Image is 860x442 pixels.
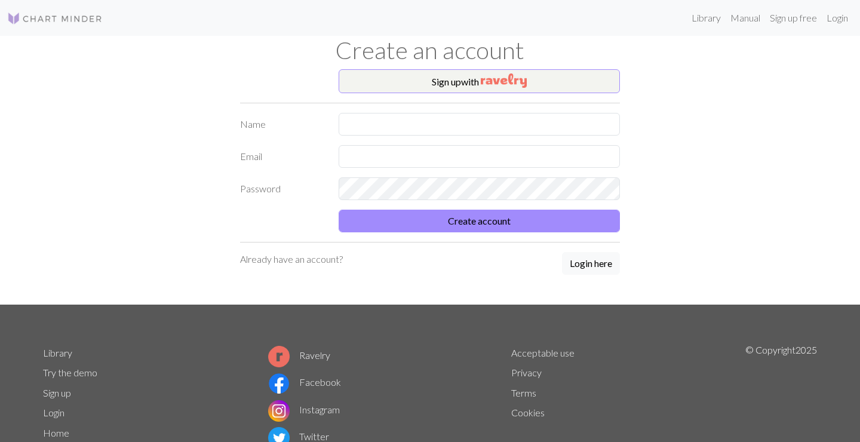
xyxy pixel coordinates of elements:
[765,6,822,30] a: Sign up free
[233,177,331,200] label: Password
[268,346,290,367] img: Ravelry logo
[268,404,340,415] a: Instagram
[7,11,103,26] img: Logo
[268,400,290,422] img: Instagram logo
[687,6,726,30] a: Library
[43,367,97,378] a: Try the demo
[726,6,765,30] a: Manual
[511,367,542,378] a: Privacy
[240,252,343,266] p: Already have an account?
[511,407,545,418] a: Cookies
[268,376,341,388] a: Facebook
[43,407,64,418] a: Login
[822,6,853,30] a: Login
[43,387,71,398] a: Sign up
[233,145,331,168] label: Email
[43,427,69,438] a: Home
[339,69,620,93] button: Sign upwith
[511,387,536,398] a: Terms
[268,349,330,361] a: Ravelry
[511,347,575,358] a: Acceptable use
[36,36,824,65] h1: Create an account
[562,252,620,275] button: Login here
[481,73,527,88] img: Ravelry
[268,431,329,442] a: Twitter
[43,347,72,358] a: Library
[268,373,290,394] img: Facebook logo
[339,210,620,232] button: Create account
[233,113,331,136] label: Name
[562,252,620,276] a: Login here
